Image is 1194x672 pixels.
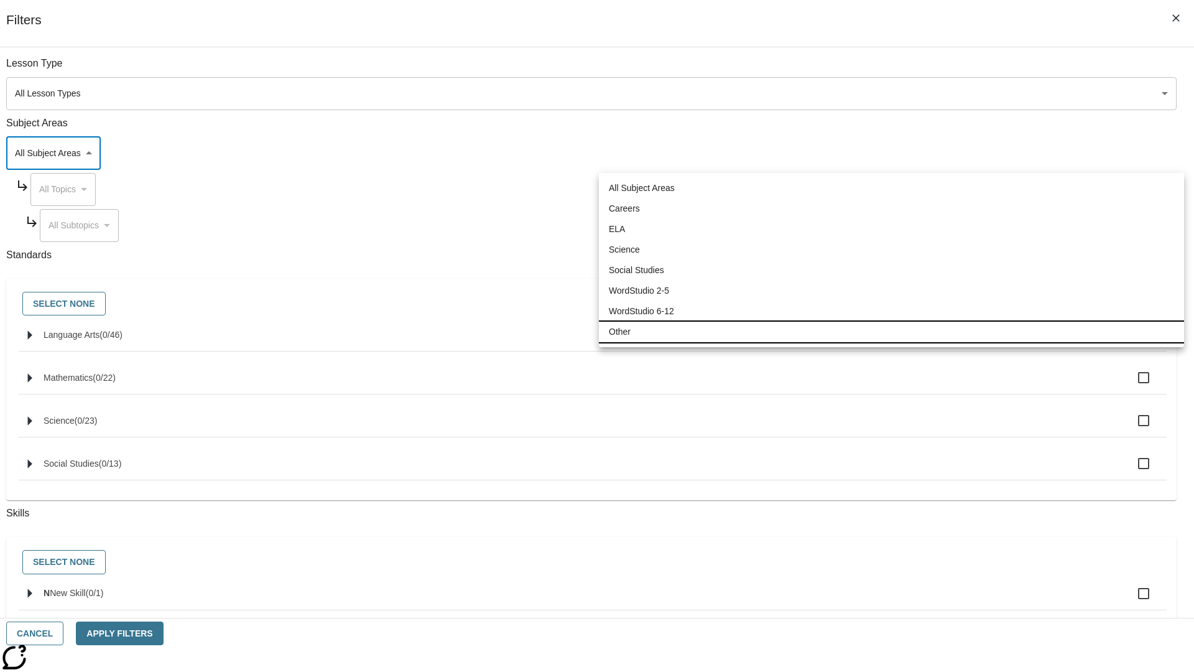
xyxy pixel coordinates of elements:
ul: Select a Subject Area [599,173,1184,347]
li: All Subject Areas [599,178,1184,198]
li: Science [599,240,1184,260]
li: Careers [599,198,1184,219]
li: Social Studies [599,260,1184,281]
li: WordStudio 2-5 [599,281,1184,301]
li: Other [599,322,1184,342]
li: WordStudio 6-12 [599,301,1184,322]
li: ELA [599,219,1184,240]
